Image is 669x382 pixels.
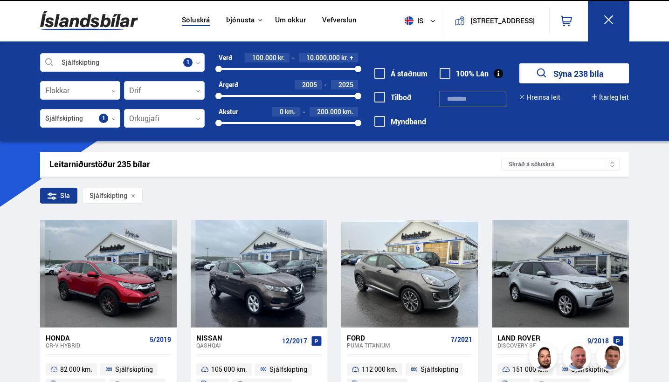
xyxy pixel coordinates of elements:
[497,342,583,348] div: Discovery SE
[362,364,398,375] span: 112 000 km.
[401,7,443,34] button: is
[469,17,537,25] button: [STREET_ADDRESS]
[440,69,489,78] label: 100% Lán
[564,344,592,372] img: siFngHWaQ9KaOqBr.png
[519,63,629,83] button: Sýna 238 bíla
[421,364,458,375] span: Sjálfskipting
[90,192,127,199] span: Sjálfskipting
[374,93,412,102] label: Tilboð
[374,117,426,126] label: Myndband
[519,94,560,101] button: Hreinsa leit
[401,16,424,25] span: is
[115,364,153,375] span: Sjálfskipting
[374,69,428,78] label: Á staðnum
[282,337,307,345] span: 12/2017
[317,107,341,116] span: 200.000
[322,16,357,26] a: Vefverslun
[252,53,276,62] span: 100.000
[350,54,353,61] span: +
[347,334,447,342] div: Ford
[226,16,255,25] button: Þjónusta
[405,16,414,25] img: svg+xml;base64,PHN2ZyB4bWxucz0iaHR0cDovL3d3dy53My5vcmcvMjAwMC9zdmciIHdpZHRoPSI1MTIiIGhlaWdodD0iNT...
[531,344,559,372] img: nhp88E3Fdnt1Opn2.png
[587,337,609,345] span: 9/2018
[40,6,138,36] img: G0Ugv5HjCgRt.svg
[451,336,472,343] span: 7/2021
[278,54,285,61] span: kr.
[150,336,171,343] span: 5/2019
[40,188,77,204] div: Sía
[302,80,317,89] span: 2005
[347,342,447,348] div: Puma TITANIUM
[219,108,238,116] div: Akstur
[448,7,544,34] a: [STREET_ADDRESS]
[341,54,348,61] span: kr.
[338,80,353,89] span: 2025
[343,108,353,116] span: km.
[269,364,307,375] span: Sjálfskipting
[275,16,306,26] a: Um okkur
[501,158,620,171] div: Skráð á söluskrá
[512,364,548,375] span: 151 000 km.
[60,364,92,375] span: 82 000 km.
[196,342,278,348] div: Qashqai
[211,364,247,375] span: 105 000 km.
[182,16,210,26] a: Söluskrá
[49,159,502,169] div: Leitarniðurstöður 235 bílar
[285,108,296,116] span: km.
[306,53,340,62] span: 10.000.000
[598,344,626,372] img: FbJEzSuNWCJXmdc-.webp
[592,94,629,101] button: Ítarleg leit
[196,334,278,342] div: Nissan
[497,334,583,342] div: Land Rover
[219,54,232,61] div: Verð
[46,334,146,342] div: Honda
[280,107,283,116] span: 0
[219,81,238,89] div: Árgerð
[46,342,146,348] div: CR-V HYBRID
